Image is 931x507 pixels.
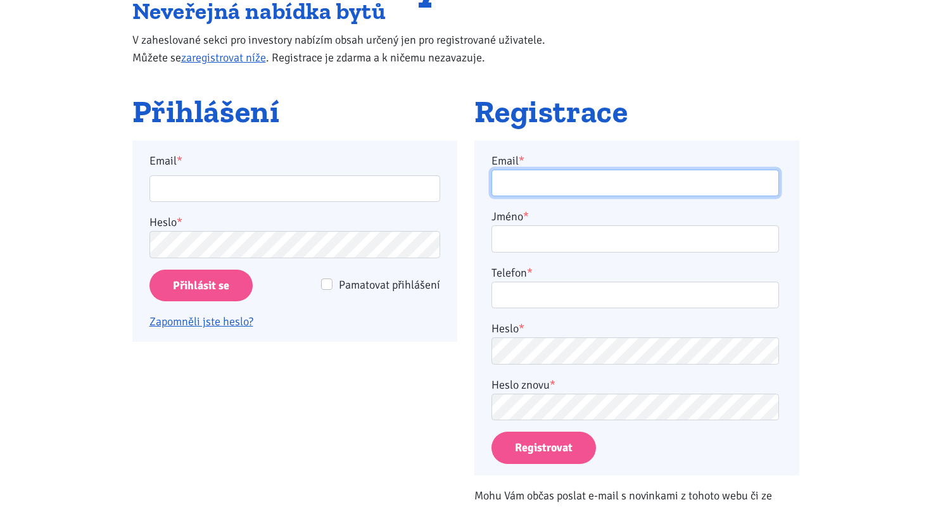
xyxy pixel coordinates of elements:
label: Heslo [491,320,524,337]
abbr: required [550,378,555,392]
p: V zaheslované sekci pro investory nabízím obsah určený jen pro registrované uživatele. Můžete se ... [132,31,571,66]
abbr: required [519,322,524,335]
h2: Přihlášení [132,95,457,129]
label: Email [141,152,448,170]
a: zaregistrovat níže [181,51,266,65]
button: Registrovat [491,432,596,464]
label: Heslo [149,213,182,231]
span: Pamatovat přihlášení [339,278,440,292]
abbr: required [519,154,524,168]
a: Zapomněli jste heslo? [149,315,253,329]
h2: Neveřejná nabídka bytů [132,1,571,22]
label: Jméno [491,208,529,225]
abbr: required [523,210,529,223]
abbr: required [527,266,533,280]
label: Email [491,152,524,170]
h2: Registrace [474,95,799,129]
input: Přihlásit se [149,270,253,302]
label: Telefon [491,264,533,282]
label: Heslo znovu [491,376,555,394]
